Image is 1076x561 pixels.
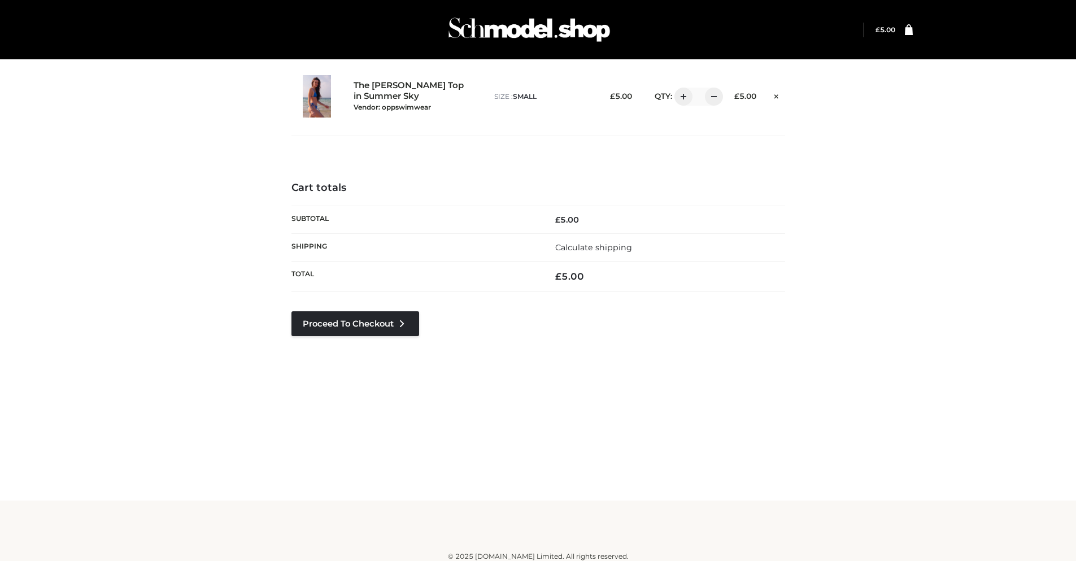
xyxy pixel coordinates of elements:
[555,242,632,253] a: Calculate shipping
[734,92,739,101] span: £
[513,92,537,101] span: SMALL
[768,88,785,102] a: Remove this item
[610,92,632,101] bdi: 5.00
[354,103,431,111] small: Vendor: oppswimwear
[291,182,785,194] h4: Cart totals
[555,271,584,282] bdi: 5.00
[555,215,560,225] span: £
[610,92,615,101] span: £
[354,80,470,112] a: The [PERSON_NAME] Top in Summer SkyVendor: oppswimwear
[291,311,419,336] a: Proceed to Checkout
[291,262,538,292] th: Total
[734,92,756,101] bdi: 5.00
[555,271,561,282] span: £
[875,25,895,34] a: £5.00
[494,92,591,102] p: size :
[291,233,538,261] th: Shipping
[643,88,715,106] div: QTY:
[875,25,895,34] bdi: 5.00
[291,206,538,233] th: Subtotal
[445,7,614,52] img: Schmodel Admin 964
[555,215,579,225] bdi: 5.00
[875,25,880,34] span: £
